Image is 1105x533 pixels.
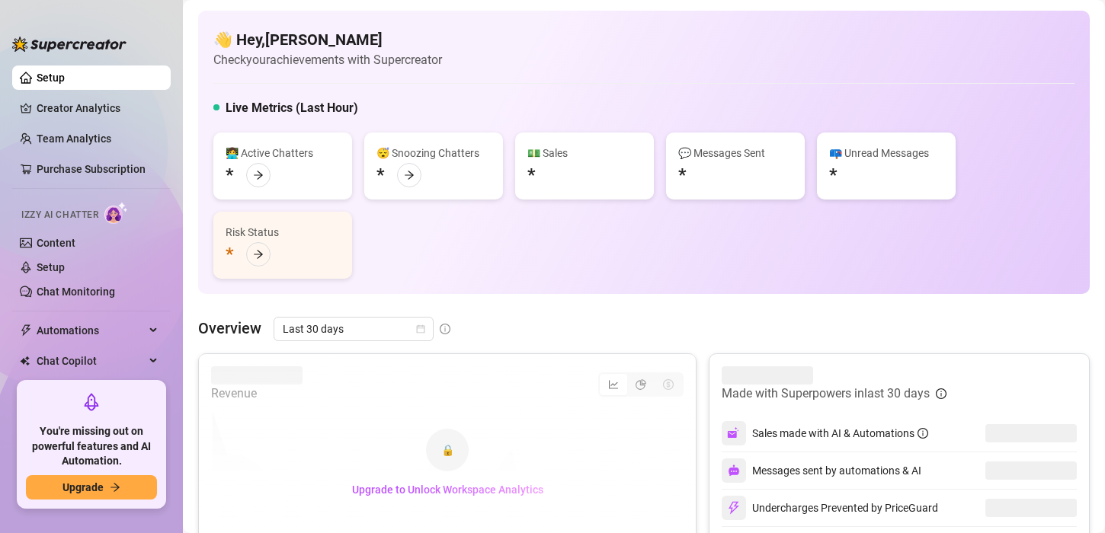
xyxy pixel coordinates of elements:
span: arrow-right [253,170,264,180]
article: Check your achievements with Supercreator [213,50,442,69]
div: 💬 Messages Sent [678,145,793,161]
div: Messages sent by automations & AI [722,458,921,483]
a: Chat Monitoring [37,286,115,298]
button: Upgradearrow-right [26,475,157,499]
span: Upgrade to Unlock Workspace Analytics [352,484,543,496]
a: Setup [37,261,65,273]
span: Automations [37,318,145,343]
span: calendar [416,324,425,334]
div: Undercharges Prevented by PriceGuard [722,496,938,520]
a: Content [37,237,75,249]
a: Team Analytics [37,132,111,145]
a: Purchase Subscription [37,157,159,181]
div: 💵 Sales [527,145,642,161]
span: arrow-right [110,482,120,493]
span: Last 30 days [283,318,424,340]
article: Overview [198,317,261,340]
span: info-circle [440,324,450,334]
span: info-circle [936,388,946,399]
h5: Live Metrics (Last Hour) [226,99,358,117]
span: Izzy AI Chatter [21,208,98,222]
img: logo-BBDzfeDw.svg [12,37,127,52]
a: Creator Analytics [37,96,159,120]
div: Sales made with AI & Automations [752,425,928,442]
div: 😴 Snoozing Chatters [376,145,491,161]
img: svg%3e [728,464,740,477]
div: 👩‍💻 Active Chatters [226,145,340,161]
span: You're missing out on powerful features and AI Automation. [26,424,157,469]
span: rocket [82,393,101,411]
img: svg%3e [727,501,741,515]
button: Upgrade to Unlock Workspace Analytics [340,477,556,502]
span: Upgrade [62,481,104,493]
span: arrow-right [253,249,264,260]
div: 📪 Unread Messages [829,145,943,161]
div: Risk Status [226,224,340,241]
iframe: Intercom live chat [1053,481,1090,518]
img: svg%3e [727,426,741,440]
article: Made with Superpowers in last 30 days [722,385,930,403]
div: 🔒 [426,429,469,471]
img: AI Chatter [104,202,128,224]
h4: 👋 Hey, [PERSON_NAME] [213,29,442,50]
span: thunderbolt [20,324,32,337]
span: Chat Copilot [37,349,145,373]
span: info-circle [918,428,928,439]
span: arrow-right [404,170,415,180]
img: Chat Copilot [20,356,30,366]
a: Setup [37,72,65,84]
